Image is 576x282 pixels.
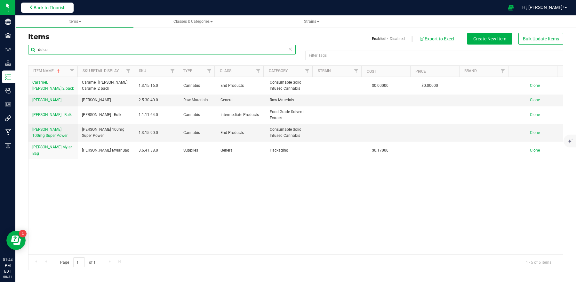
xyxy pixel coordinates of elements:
span: $0.00000 [418,81,441,90]
a: Type [183,69,192,73]
span: Hi, [PERSON_NAME]! [522,5,564,10]
span: Food Grade Solvent Extract [270,109,312,121]
a: [PERSON_NAME] - Bulk [32,112,72,118]
inline-svg: Billing [5,143,11,149]
button: Create New Item [467,33,512,45]
span: Packaging [270,147,312,153]
inline-svg: Users [5,87,11,94]
span: 2.5.30.40.0 [139,97,175,103]
span: $0.00000 [369,81,392,90]
span: $0.17000 [369,146,392,155]
span: [PERSON_NAME] - Bulk [32,112,72,117]
span: Cannabis [183,112,213,118]
a: [PERSON_NAME] 100mg Super Power [32,127,74,139]
span: Strains [304,19,319,24]
span: Clone [530,148,540,153]
span: Caramel, [PERSON_NAME] 2 pack [32,80,74,91]
a: Brand [464,69,477,73]
a: Clone [530,148,546,153]
span: Clone [530,112,540,117]
a: [PERSON_NAME] [32,97,61,103]
span: Classes & Categories [173,19,213,24]
span: [PERSON_NAME] [32,98,61,102]
input: Search Item Name, SKU Retail Name, or Part Number [28,45,296,54]
span: [PERSON_NAME] Mylar Bag [32,145,72,155]
span: Cannabis [183,130,213,136]
span: 1.3.15.16.0 [139,83,175,89]
span: Clone [530,98,540,102]
a: Item Name [33,69,61,73]
span: Consumable Solid Infused Cannabis [270,127,312,139]
a: Strain [318,69,331,73]
span: Clone [530,83,540,88]
a: Clone [530,130,546,135]
span: Page of 1 [55,257,101,267]
a: Category [269,69,288,73]
span: General [220,147,262,153]
a: Clone [530,112,546,117]
inline-svg: Integrations [5,115,11,121]
a: [PERSON_NAME] Mylar Bag [32,144,74,156]
span: Raw Materials [183,97,213,103]
span: Raw Materials [270,97,312,103]
a: Filter [123,66,134,77]
span: Cannabis [183,83,213,89]
span: Caramel, [PERSON_NAME] Caramel 2 pack [82,79,131,92]
span: 1 - 5 of 5 items [521,257,556,267]
input: 1 [73,257,85,267]
inline-svg: Facilities [5,32,11,39]
span: 1.1.11.64.0 [139,112,175,118]
span: [PERSON_NAME] Mylar Bag [82,147,129,153]
a: Sku Retail Display Name [83,69,131,73]
span: [PERSON_NAME] [82,97,111,103]
span: Items [68,19,81,24]
span: Consumable Solid Infused Cannabis [270,79,312,92]
inline-svg: Inventory [5,74,11,80]
a: Filter [167,66,178,77]
a: Filter [67,66,77,77]
a: Clone [530,83,546,88]
p: 01:44 PM EDT [3,257,12,274]
span: Clear [288,45,292,53]
span: [PERSON_NAME] 100mg Super Power [32,127,68,138]
span: [PERSON_NAME] - Bulk [82,112,121,118]
a: Disabled [390,36,405,42]
span: Back to Flourish [34,5,66,10]
span: Intermediate Products [220,112,262,118]
span: Bulk Update Items [523,36,559,41]
a: Filter [498,66,508,77]
a: SKU [139,69,146,73]
span: End Products [220,130,262,136]
a: Filter [351,66,361,77]
span: Clone [530,130,540,135]
inline-svg: Company [5,19,11,25]
iframe: Resource center unread badge [19,230,27,237]
span: [PERSON_NAME] 100mg Super Power [82,127,131,139]
inline-svg: Distribution [5,60,11,66]
span: 3.6.41.38.0 [139,147,175,153]
a: Clone [530,98,546,102]
button: Export to Excel [419,33,454,44]
span: End Products [220,83,262,89]
a: Cost [367,69,376,74]
p: 08/21 [3,274,12,279]
a: Class [220,69,231,73]
iframe: Resource center [6,231,26,250]
button: Bulk Update Items [518,33,563,45]
span: Create New Item [473,36,506,41]
button: Back to Flourish [21,3,74,13]
a: Filter [204,66,214,77]
a: Enabled [372,36,386,42]
span: General [220,97,262,103]
a: Filter [302,66,312,77]
span: Supplies [183,147,213,153]
inline-svg: Configuration [5,46,11,53]
inline-svg: User Roles [5,101,11,108]
span: Open Ecommerce Menu [504,1,518,14]
span: 1.3.15.90.0 [139,130,175,136]
a: Caramel, [PERSON_NAME] 2 pack [32,79,74,92]
inline-svg: Manufacturing [5,129,11,135]
a: Price [415,69,426,74]
a: Filter [253,66,263,77]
